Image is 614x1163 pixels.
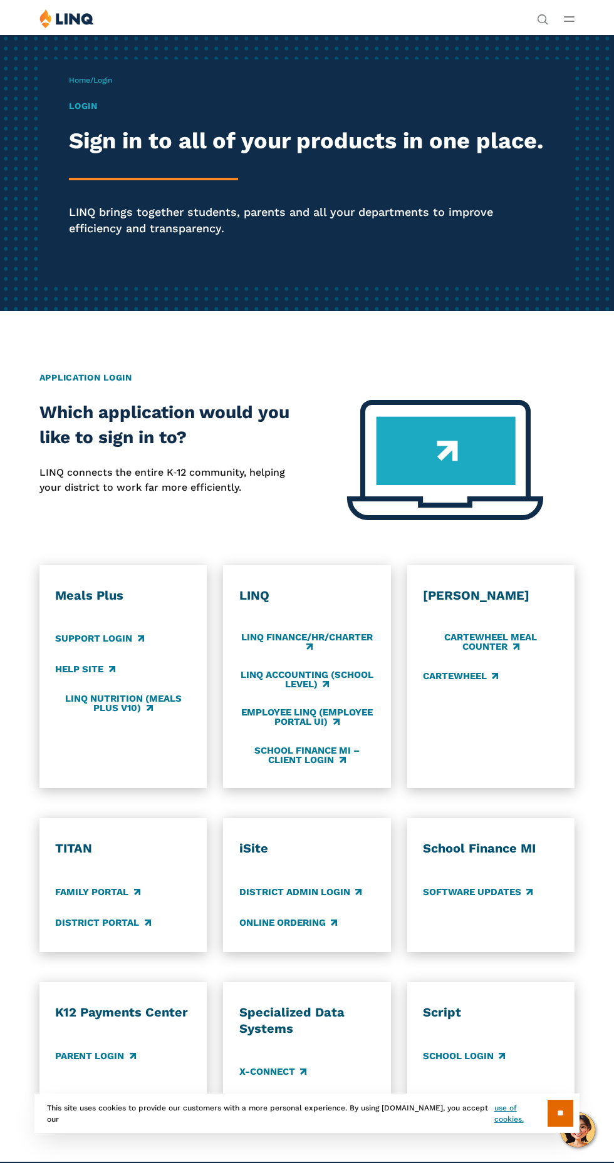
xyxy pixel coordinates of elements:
[55,663,115,677] a: Help Site
[69,76,90,85] a: Home
[494,1102,548,1125] a: use of cookies.
[423,1049,505,1063] a: School Login
[39,371,575,384] h2: Application Login
[93,76,112,85] span: Login
[423,841,558,857] h3: School Finance MI
[55,1049,135,1063] a: Parent Login
[69,100,544,113] h1: Login
[423,1005,558,1021] h3: Script
[423,632,558,652] a: CARTEWHEEL Meal Counter
[39,465,299,496] p: LINQ connects the entire K‑12 community, helping your district to work far more efficiently.
[239,707,375,728] a: Employee LINQ (Employee Portal UI)
[34,1094,580,1133] div: This site uses cookies to provide our customers with a more personal experience. By using [DOMAIN...
[69,128,544,154] h2: Sign in to all of your products in one place.
[564,12,575,26] button: Open Main Menu
[69,204,544,236] p: LINQ brings together students, parents and all your departments to improve efficiency and transpa...
[55,694,190,714] a: LINQ Nutrition (Meals Plus v10)
[239,916,337,930] a: Online Ordering
[423,670,498,684] a: CARTEWHEEL
[239,1065,306,1078] a: X-Connect
[239,1005,375,1037] h3: Specialized Data Systems
[55,1005,190,1021] h3: K12 Payments Center
[537,13,548,24] button: Open Search Bar
[239,745,375,766] a: School Finance MI – Client Login
[69,76,112,85] span: /
[55,632,143,646] a: Support Login
[39,400,299,450] h2: Which application would you like to sign in to?
[55,916,150,930] a: District Portal
[239,885,362,899] a: District Admin Login
[55,841,190,857] h3: TITAN
[239,669,375,690] a: LINQ Accounting (school level)
[39,9,94,28] img: LINQ | K‑12 Software
[423,588,558,604] h3: [PERSON_NAME]
[239,841,375,857] h3: iSite
[537,9,548,24] nav: Utility Navigation
[55,885,140,899] a: Family Portal
[239,632,375,652] a: LINQ Finance/HR/Charter
[423,885,533,899] a: Software Updates
[55,588,190,604] h3: Meals Plus
[239,588,375,604] h3: LINQ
